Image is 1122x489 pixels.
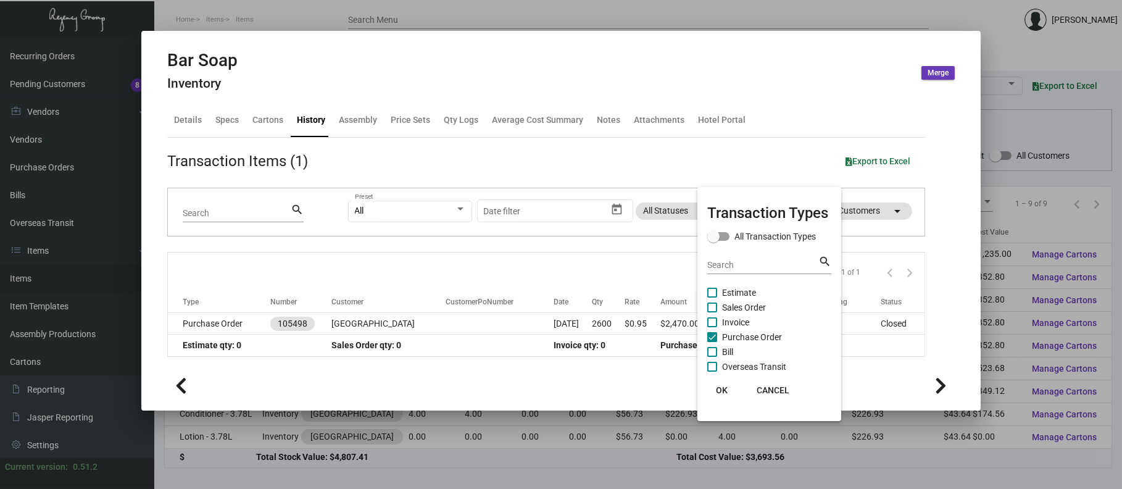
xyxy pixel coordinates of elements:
mat-card-title: Transaction Types [707,202,831,224]
span: Invoice [722,315,749,330]
span: Bill [722,345,733,359]
span: Overseas Transit [722,359,786,374]
span: All Transaction Types [734,229,816,244]
span: OK [716,385,728,395]
span: CANCEL [757,385,789,395]
div: Current version: [5,461,68,474]
div: 0.51.2 [73,461,98,474]
button: OK [702,379,742,401]
span: Purchase Order [722,330,782,345]
span: Estimate [722,285,756,300]
button: CANCEL [747,379,799,401]
span: Sales Order [722,300,766,315]
mat-icon: search [818,254,831,269]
